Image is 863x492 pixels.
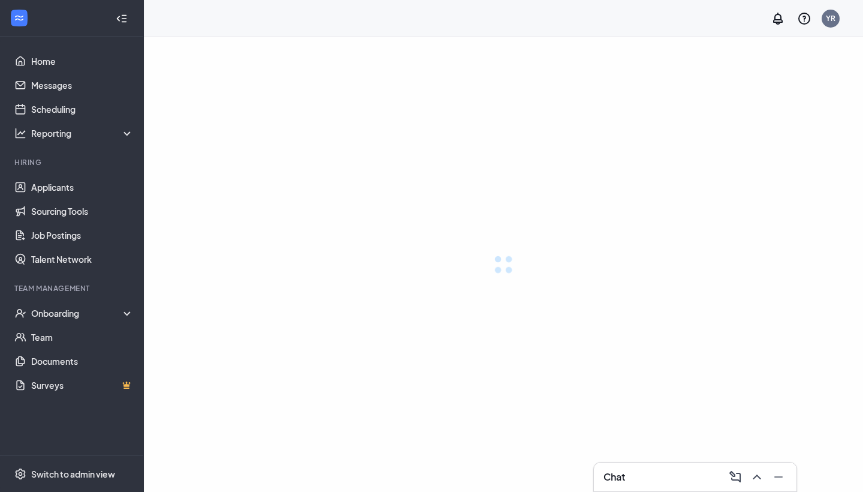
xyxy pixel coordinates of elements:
button: ComposeMessage [725,467,744,487]
a: Talent Network [31,247,134,271]
a: Home [31,49,134,73]
svg: Minimize [771,470,786,484]
button: Minimize [768,467,787,487]
div: YR [826,13,835,23]
svg: Settings [14,468,26,480]
svg: Collapse [116,13,128,25]
svg: QuestionInfo [797,11,811,26]
div: Reporting [31,127,134,139]
svg: ComposeMessage [728,470,743,484]
svg: UserCheck [14,307,26,319]
div: Team Management [14,283,131,293]
a: Messages [31,73,134,97]
button: ChevronUp [746,467,765,487]
svg: Analysis [14,127,26,139]
a: Applicants [31,175,134,199]
a: Scheduling [31,97,134,121]
div: Switch to admin view [31,468,115,480]
h3: Chat [604,470,625,484]
svg: ChevronUp [750,470,764,484]
a: Job Postings [31,223,134,247]
a: SurveysCrown [31,373,134,397]
a: Team [31,325,134,349]
svg: Notifications [771,11,785,26]
svg: WorkstreamLogo [13,12,25,24]
a: Sourcing Tools [31,199,134,223]
div: Hiring [14,157,131,167]
div: Onboarding [31,307,134,319]
a: Documents [31,349,134,373]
